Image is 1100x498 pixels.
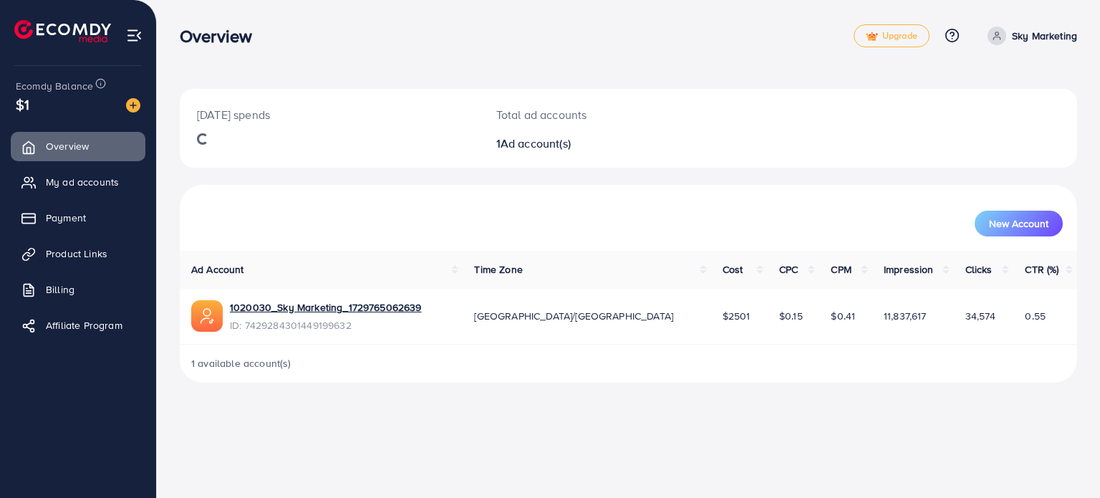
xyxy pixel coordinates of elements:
[866,31,917,42] span: Upgrade
[11,239,145,268] a: Product Links
[14,20,111,42] img: logo
[11,132,145,161] a: Overview
[723,262,743,277] span: Cost
[779,262,798,277] span: CPC
[866,32,878,42] img: tick
[884,309,927,323] span: 11,837,617
[16,94,29,115] span: $1
[1025,262,1058,277] span: CTR (%)
[1012,27,1077,44] p: Sky Marketing
[831,262,851,277] span: CPM
[474,262,522,277] span: Time Zone
[965,262,993,277] span: Clicks
[46,139,89,153] span: Overview
[230,318,422,332] span: ID: 7429284301449199632
[11,311,145,340] a: Affiliate Program
[11,203,145,232] a: Payment
[46,246,107,261] span: Product Links
[180,26,264,47] h3: Overview
[965,309,996,323] span: 34,574
[191,300,223,332] img: ic-ads-acc.e4c84228.svg
[11,168,145,196] a: My ad accounts
[230,300,422,315] a: 1020030_Sky Marketing_1729765062639
[16,79,93,93] span: Ecomdy Balance
[191,356,291,370] span: 1 available account(s)
[46,282,74,297] span: Billing
[191,262,244,277] span: Ad Account
[1025,309,1046,323] span: 0.55
[501,135,571,151] span: Ad account(s)
[975,211,1063,236] button: New Account
[46,175,119,189] span: My ad accounts
[831,309,855,323] span: $0.41
[46,318,122,332] span: Affiliate Program
[723,309,751,323] span: $2501
[474,309,673,323] span: [GEOGRAPHIC_DATA]/[GEOGRAPHIC_DATA]
[989,219,1048,229] span: New Account
[982,27,1077,45] a: Sky Marketing
[126,98,140,112] img: image
[779,309,803,323] span: $0.15
[884,262,934,277] span: Impression
[11,275,145,304] a: Billing
[496,106,686,123] p: Total ad accounts
[854,24,930,47] a: tickUpgrade
[496,137,686,150] h2: 1
[197,106,462,123] p: [DATE] spends
[126,27,143,44] img: menu
[46,211,86,225] span: Payment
